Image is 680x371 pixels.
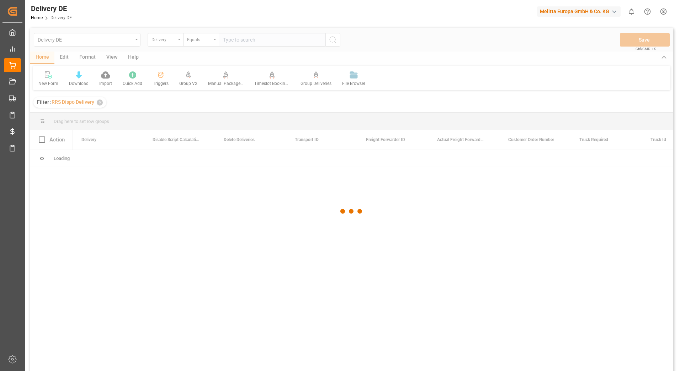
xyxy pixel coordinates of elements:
[31,15,43,20] a: Home
[623,4,639,20] button: show 0 new notifications
[537,5,623,18] button: Melitta Europa GmbH & Co. KG
[537,6,621,17] div: Melitta Europa GmbH & Co. KG
[31,3,72,14] div: Delivery DE
[639,4,655,20] button: Help Center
